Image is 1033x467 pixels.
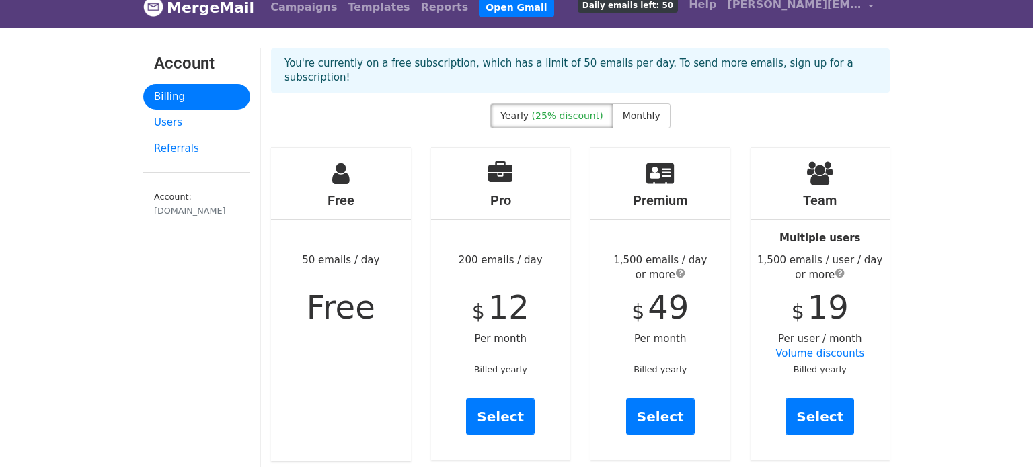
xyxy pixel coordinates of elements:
div: [DOMAIN_NAME] [154,204,239,217]
div: Per user / month [751,148,890,460]
a: Volume discounts [775,347,864,359]
div: 50 emails / day [271,148,411,461]
a: Referrals [143,136,250,162]
iframe: Chat Widget [966,402,1033,467]
h3: Account [154,54,239,73]
a: Select [786,398,854,435]
span: $ [472,300,485,323]
span: Free [307,288,375,326]
div: Per month [590,148,730,460]
a: Select [466,398,535,435]
h4: Team [751,192,890,208]
p: You're currently on a free subscription, which has a limit of 50 emails per day. To send more ema... [284,56,876,85]
span: (25% discount) [532,110,603,121]
small: Billed yearly [634,364,687,374]
h4: Pro [431,192,571,208]
div: 200 emails / day Per month [431,148,571,460]
h4: Premium [590,192,730,208]
span: 49 [648,288,689,326]
strong: Multiple users [779,232,860,244]
small: Billed yearly [474,364,527,374]
span: 12 [488,288,529,326]
span: Yearly [500,110,529,121]
a: Billing [143,84,250,110]
a: Select [626,398,695,435]
span: Monthly [623,110,660,121]
small: Account: [154,192,239,217]
span: $ [792,300,804,323]
span: $ [632,300,644,323]
div: 1,500 emails / user / day or more [751,253,890,283]
div: 1,500 emails / day or more [590,253,730,283]
span: 19 [808,288,849,326]
h4: Free [271,192,411,208]
a: Users [143,110,250,136]
small: Billed yearly [794,364,847,374]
